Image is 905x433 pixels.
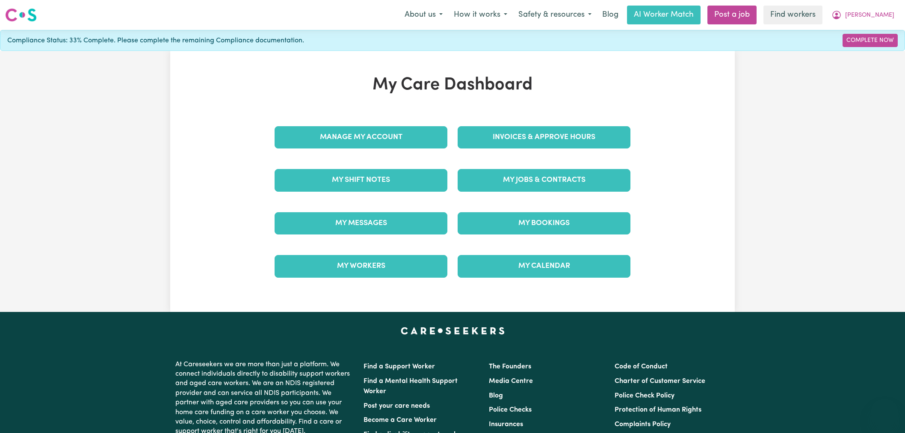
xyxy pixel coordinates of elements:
iframe: Button to launch messaging window [871,399,898,426]
a: Find a Mental Health Support Worker [364,378,458,395]
a: AI Worker Match [627,6,701,24]
a: Code of Conduct [615,363,668,370]
a: My Shift Notes [275,169,447,191]
a: Complaints Policy [615,421,671,428]
a: Protection of Human Rights [615,406,701,413]
span: Compliance Status: 33% Complete. Please complete the remaining Compliance documentation. [7,36,304,46]
a: Become a Care Worker [364,417,437,424]
a: Invoices & Approve Hours [458,126,630,148]
button: How it works [448,6,513,24]
a: Blog [597,6,624,24]
a: Post a job [707,6,757,24]
a: Media Centre [489,378,533,385]
a: Police Checks [489,406,532,413]
a: Insurances [489,421,523,428]
a: My Workers [275,255,447,277]
a: Find a Support Worker [364,363,435,370]
img: Careseekers logo [5,7,37,23]
a: My Jobs & Contracts [458,169,630,191]
button: My Account [826,6,900,24]
button: About us [399,6,448,24]
a: Find workers [763,6,822,24]
h1: My Care Dashboard [269,75,636,95]
a: Blog [489,392,503,399]
a: Manage My Account [275,126,447,148]
span: [PERSON_NAME] [845,11,894,20]
a: My Calendar [458,255,630,277]
a: My Bookings [458,212,630,234]
a: Post your care needs [364,403,430,409]
a: Charter of Customer Service [615,378,705,385]
a: Careseekers home page [401,327,505,334]
a: The Founders [489,363,531,370]
a: My Messages [275,212,447,234]
a: Careseekers logo [5,5,37,25]
button: Safety & resources [513,6,597,24]
a: Complete Now [843,34,898,47]
a: Police Check Policy [615,392,674,399]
